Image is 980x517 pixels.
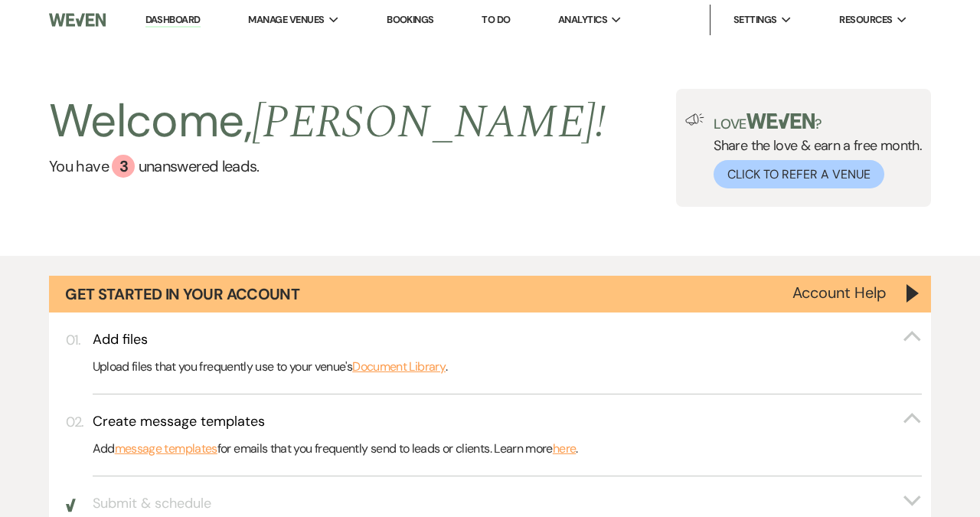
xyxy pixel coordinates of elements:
[49,89,606,155] h2: Welcome,
[746,113,815,129] img: weven-logo-green.svg
[482,13,510,26] a: To Do
[93,494,211,513] h3: Submit & schedule
[49,155,606,178] a: You have 3 unanswered leads.
[387,13,434,26] a: Bookings
[839,12,892,28] span: Resources
[93,357,923,377] p: Upload files that you frequently use to your venue's .
[714,113,922,131] p: Love ?
[93,439,923,459] p: Add for emails that you frequently send to leads or clients. Learn more .
[93,330,148,349] h3: Add files
[93,330,923,349] button: Add files
[714,160,884,188] button: Click to Refer a Venue
[558,12,607,28] span: Analytics
[792,285,887,300] button: Account Help
[704,113,922,188] div: Share the love & earn a free month.
[115,439,217,459] a: message templates
[65,283,299,305] h1: Get Started in Your Account
[352,357,446,377] a: Document Library
[685,113,704,126] img: loud-speaker-illustration.svg
[93,412,923,431] button: Create message templates
[733,12,777,28] span: Settings
[553,439,576,459] a: here
[93,494,923,513] button: Submit & schedule
[252,87,606,158] span: [PERSON_NAME] !
[248,12,324,28] span: Manage Venues
[49,4,106,36] img: Weven Logo
[112,155,135,178] div: 3
[93,412,265,431] h3: Create message templates
[145,13,201,28] a: Dashboard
